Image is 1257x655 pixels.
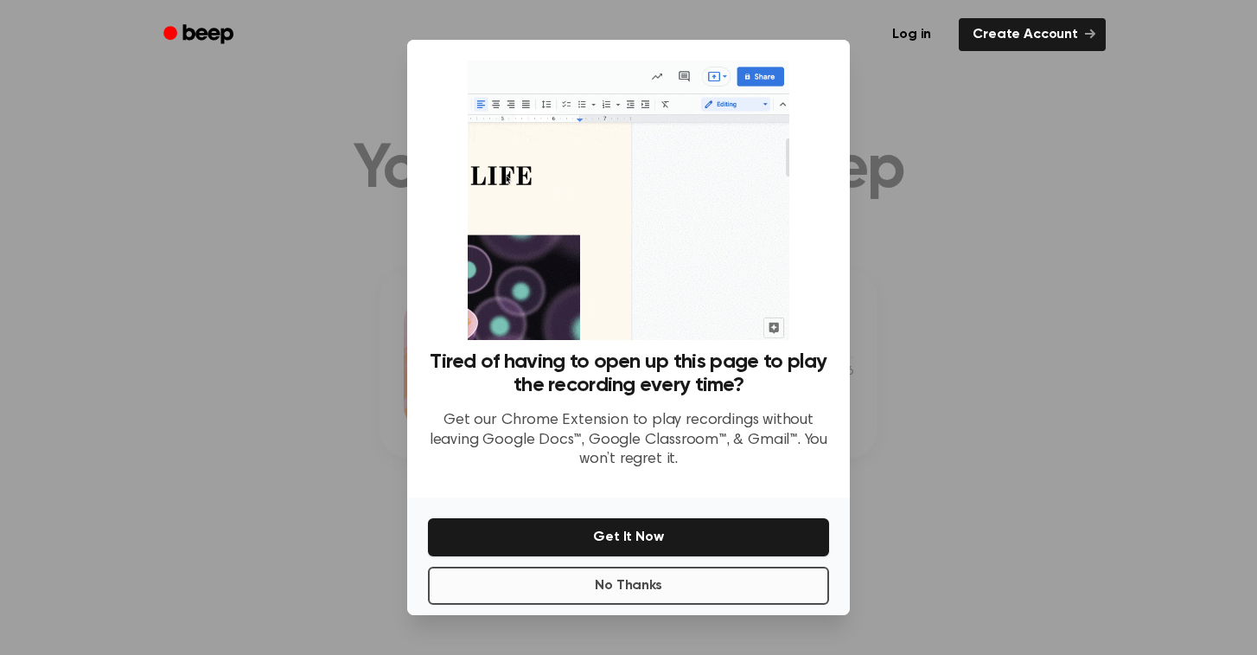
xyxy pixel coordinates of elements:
[428,518,829,556] button: Get It Now
[428,567,829,605] button: No Thanks
[959,18,1106,51] a: Create Account
[875,15,948,55] a: Log in
[428,350,829,397] h3: Tired of having to open up this page to play the recording every time?
[468,61,788,340] img: Beep extension in action
[151,18,249,52] a: Beep
[428,411,829,470] p: Get our Chrome Extension to play recordings without leaving Google Docs™, Google Classroom™, & Gm...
